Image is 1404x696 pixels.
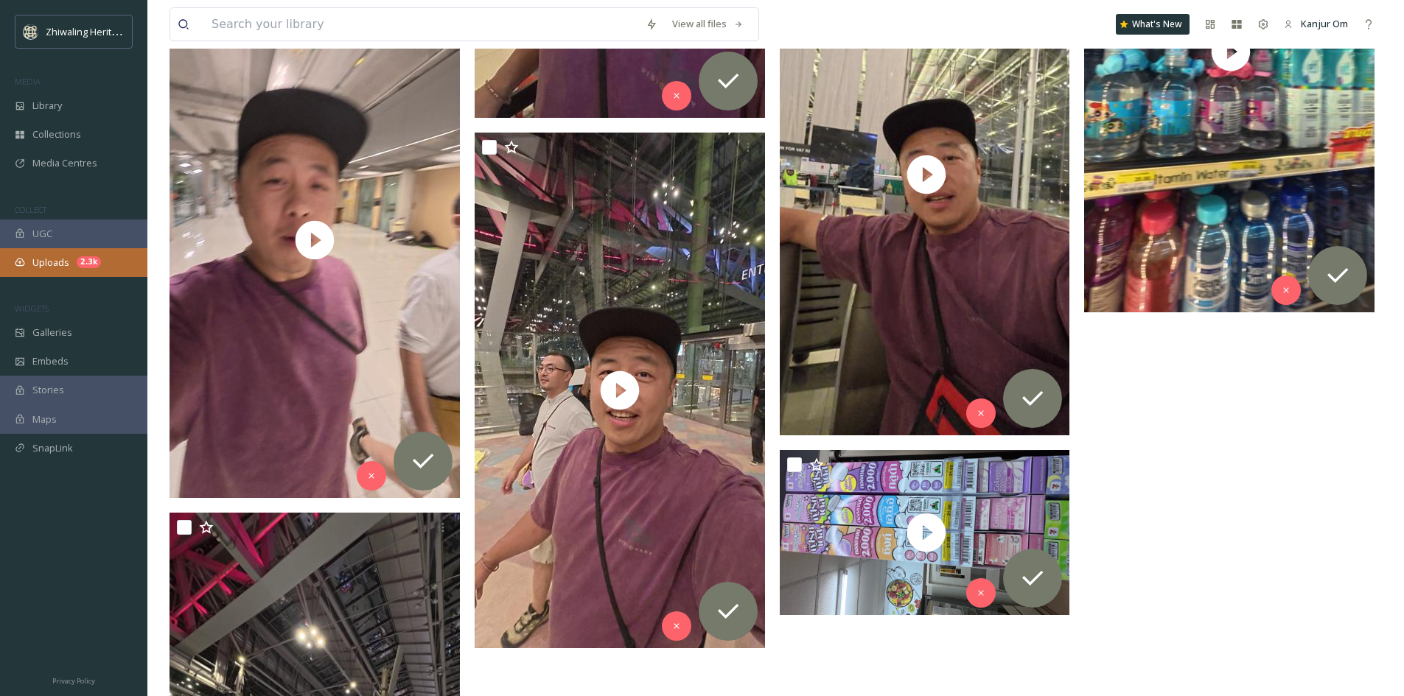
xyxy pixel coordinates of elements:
[32,227,52,241] span: UGC
[1116,14,1190,35] a: What's New
[15,204,46,215] span: COLLECT
[32,383,64,397] span: Stories
[32,127,81,141] span: Collections
[15,303,49,314] span: WIDGETS
[24,24,38,39] img: Screenshot%202025-04-29%20at%2011.05.50.png
[46,24,128,38] span: Zhiwaling Heritage
[665,10,751,38] a: View all files
[77,256,101,268] div: 2.3k
[32,256,69,270] span: Uploads
[52,671,95,689] a: Privacy Policy
[32,326,72,340] span: Galleries
[1276,10,1355,38] a: Kanjur Om
[32,156,97,170] span: Media Centres
[475,133,765,648] img: thumbnail
[204,8,638,41] input: Search your library
[780,450,1073,615] img: thumbnail
[32,441,73,455] span: SnapLink
[32,354,69,368] span: Embeds
[15,76,41,87] span: MEDIA
[32,99,62,113] span: Library
[32,412,57,426] span: Maps
[1301,17,1348,30] span: Kanjur Om
[52,676,95,686] span: Privacy Policy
